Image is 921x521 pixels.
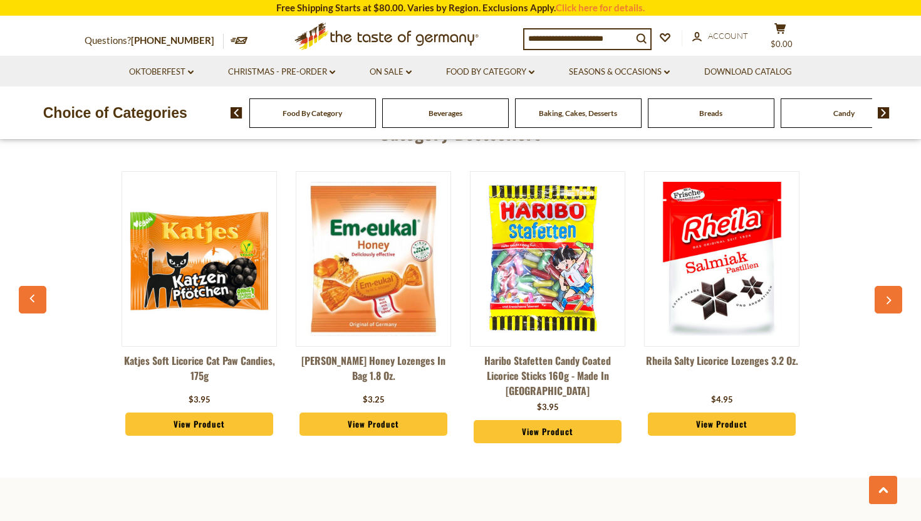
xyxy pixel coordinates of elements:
a: On Sale [370,65,412,79]
span: $0.00 [771,39,793,49]
span: Account [708,31,748,41]
a: [PERSON_NAME] Honey Lozenges in Bag 1.8 oz. [296,353,451,391]
div: $3.95 [189,394,211,406]
button: $0.00 [761,23,799,54]
a: Baking, Cakes, Desserts [539,108,617,118]
a: Candy [833,108,855,118]
a: [PHONE_NUMBER] [131,34,214,46]
p: Questions? [85,33,224,49]
a: View Product [299,413,447,436]
a: View Product [125,413,273,436]
a: Account [692,29,748,43]
img: Katjes Soft Licorice Cat Paw Candies, 175g [122,182,276,336]
a: View Product [474,420,622,444]
img: previous arrow [231,107,242,118]
a: Rheila Salty Licorice Lozenges 3.2 oz. [644,353,799,391]
a: Breads [699,108,722,118]
div: $3.25 [363,394,385,406]
a: Christmas - PRE-ORDER [228,65,335,79]
a: Katjes Soft Licorice Cat Paw Candies, 175g [122,353,277,391]
a: Click here for details. [556,2,645,13]
a: Beverages [429,108,462,118]
img: Rheila Salty Licorice Lozenges 3.2 oz. [645,182,799,336]
a: Haribo Stafetten Candy Coated Licorice Sticks 160g - Made in [GEOGRAPHIC_DATA] [470,353,625,398]
a: Food By Category [283,108,342,118]
a: Oktoberfest [129,65,194,79]
img: Haribo Stafetten Candy Coated Licorice Sticks 160g - Made in Germany [471,182,625,336]
a: Food By Category [446,65,534,79]
div: $4.95 [711,394,733,406]
img: Dr. Soldan Honey Lozenges in Bag 1.8 oz. [296,182,450,336]
a: Download Catalog [704,65,792,79]
a: View Product [648,413,796,436]
div: $3.95 [537,401,559,414]
a: Seasons & Occasions [569,65,670,79]
img: next arrow [878,107,890,118]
